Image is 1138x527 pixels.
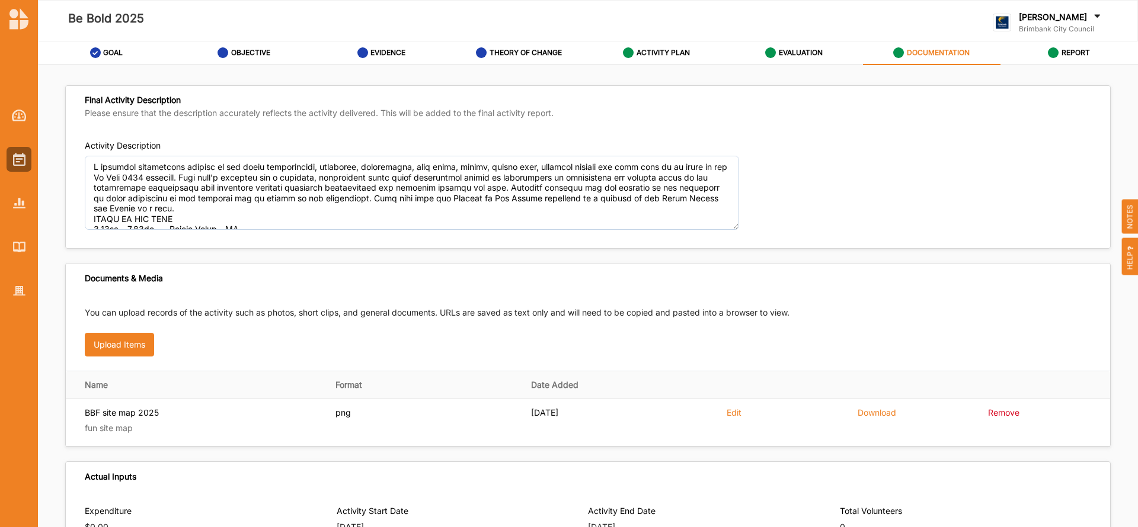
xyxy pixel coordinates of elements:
a: Organisation [7,278,31,303]
img: Activities [13,153,25,166]
label: OBJECTIVE [231,48,270,57]
a: Download [858,407,896,417]
th: Date Added [523,371,718,399]
div: [DATE] [531,407,710,418]
div: png [335,407,514,418]
a: Library [7,234,31,259]
a: Dashboard [7,103,31,128]
label: THEORY OF CHANGE [490,48,562,57]
textarea: L ipsumdol sitametcons adipisc el sed doeiu temporincidi, utlaboree, doloremagna, aliq enima, min... [85,156,739,230]
div: Activity Description [85,140,161,152]
img: logo [9,8,28,30]
button: Upload Items [85,333,154,356]
label: DOCUMENTATION [907,48,970,57]
div: Documents & Media [85,273,163,284]
a: Reports [7,191,31,216]
label: EVALUATION [779,48,823,57]
a: Activities [7,147,31,172]
img: Library [13,242,25,252]
label: Activity Start Date [337,505,408,517]
div: BBF site map 2025 [85,407,159,418]
th: Name [66,371,327,399]
label: Expenditure [85,505,325,517]
label: REPORT [1062,48,1090,57]
img: logo [993,14,1011,32]
div: Actual Inputs [85,471,136,482]
div: Final Activity Description [85,95,554,120]
label: ACTIVITY PLAN [637,48,690,57]
th: Format [327,371,523,399]
label: Activity End Date [588,505,656,517]
label: Please ensure that the description accurately reflects the activity delivered. This will be added... [85,108,554,118]
label: Total Volunteers [840,505,1080,517]
img: Organisation [13,286,25,296]
label: GOAL [103,48,123,57]
label: Brimbank City Council [1019,24,1103,34]
label: Edit [727,407,741,418]
label: Be Bold 2025 [68,9,144,28]
label: EVIDENCE [370,48,405,57]
img: Dashboard [12,110,27,121]
label: [PERSON_NAME] [1019,12,1087,23]
label: fun site map [85,422,133,433]
p: You can upload records of the activity such as photos, short clips, and general documents. URLs a... [85,307,1091,319]
img: Reports [13,198,25,208]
